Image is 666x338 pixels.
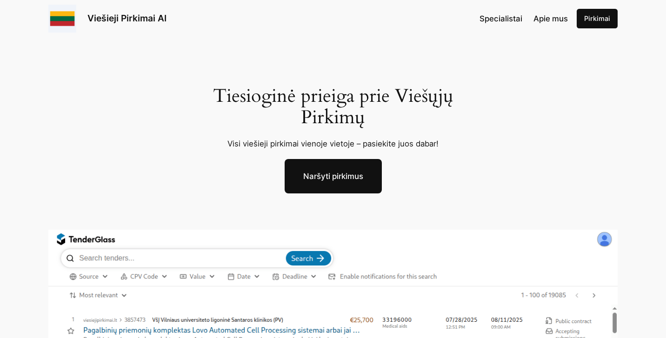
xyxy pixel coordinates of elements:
a: Pirkimai [577,9,618,28]
nav: Navigation [480,13,568,25]
p: Visi viešieji pirkimai vienoje vietoje – pasiekite juos dabar! [202,138,465,150]
a: Specialistai [480,13,522,25]
a: Viešieji Pirkimai AI [87,13,166,24]
h1: Tiesioginė prieiga prie Viešųjų Pirkimų [202,86,465,128]
img: Viešieji pirkimai logo [48,5,76,33]
span: Specialistai [480,14,522,23]
a: Apie mus [533,13,568,25]
span: Apie mus [533,14,568,23]
a: Naršyti pirkimus [285,159,382,193]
